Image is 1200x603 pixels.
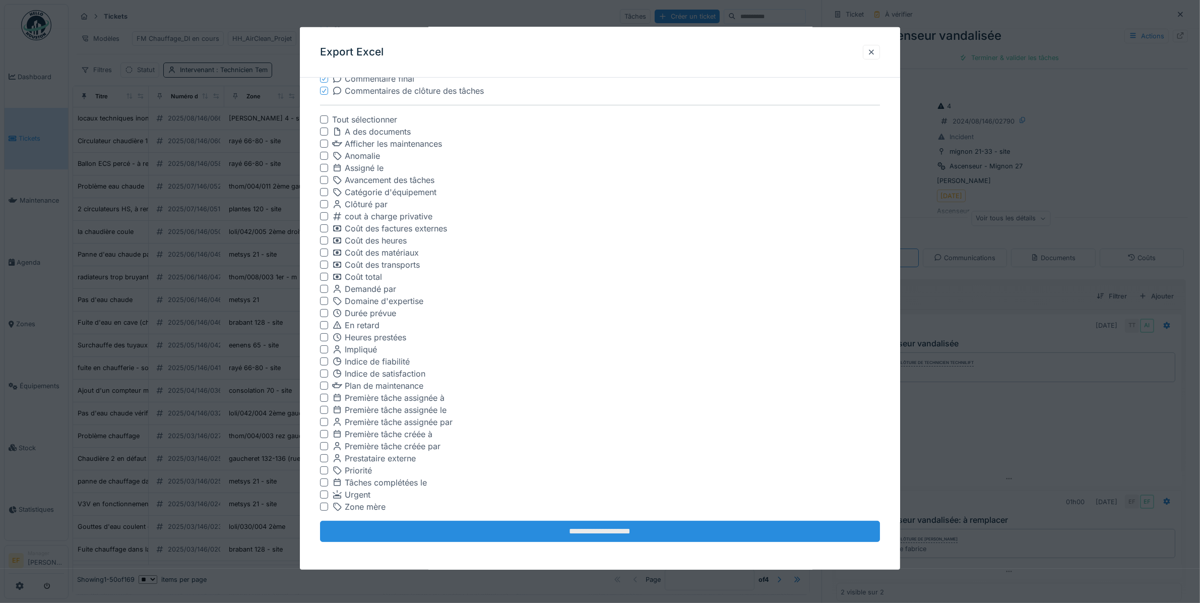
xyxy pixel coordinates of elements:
[332,428,432,440] div: Première tâche créée à
[332,73,414,85] div: Commentaire final
[332,331,406,343] div: Heures prestées
[332,162,384,174] div: Assigné le
[332,85,484,97] div: Commentaires de clôture des tâches
[332,247,419,259] div: Coût des matériaux
[332,476,427,489] div: Tâches complétées le
[332,501,386,513] div: Zone mère
[332,234,407,247] div: Coût des heures
[332,343,377,355] div: Impliqué
[332,186,436,198] div: Catégorie d'équipement
[332,307,396,319] div: Durée prévue
[332,355,410,368] div: Indice de fiabilité
[332,392,445,404] div: Première tâche assignée à
[320,46,384,58] h3: Export Excel
[332,138,442,150] div: Afficher les maintenances
[332,319,380,331] div: En retard
[332,283,396,295] div: Demandé par
[332,210,432,222] div: cout à charge privative
[332,150,380,162] div: Anomalie
[332,489,370,501] div: Urgent
[332,440,440,452] div: Première tâche créée par
[332,295,423,307] div: Domaine d'expertise
[332,271,382,283] div: Coût total
[332,464,372,476] div: Priorité
[332,452,416,464] div: Prestataire externe
[332,380,423,392] div: Plan de maintenance
[332,416,453,428] div: Première tâche assignée par
[332,259,420,271] div: Coût des transports
[332,174,434,186] div: Avancement des tâches
[332,222,447,234] div: Coût des factures externes
[332,198,388,210] div: Clôturé par
[332,368,425,380] div: Indice de satisfaction
[332,404,447,416] div: Première tâche assignée le
[332,113,397,126] div: Tout sélectionner
[332,126,411,138] div: A des documents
